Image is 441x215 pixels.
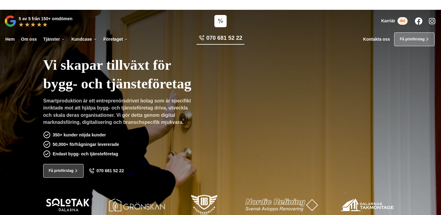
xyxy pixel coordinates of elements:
[102,32,129,46] a: Företaget
[49,168,73,174] span: Få prisförslag
[394,32,435,46] a: Få prisförslag
[400,36,424,42] span: Få prisförslag
[96,168,124,173] span: 070 681 52 22
[4,32,16,46] a: Hem
[53,132,106,138] p: 350+ kunder nöjda kunder
[197,34,244,45] a: 070 681 52 22
[53,141,119,148] p: 50,000+ förfrågningar levererade
[206,34,242,42] span: 070 681 52 22
[19,15,72,22] p: 5 av 5 från 150+ omdömen
[20,32,38,46] a: Om oss
[43,97,198,128] p: Smartproduktion är ett entreprenörsdrivet bolag som är specifikt inriktade mot att hjälpa bygg- o...
[89,168,124,174] a: 070 681 52 22
[381,18,395,24] span: Karriär
[381,17,408,25] a: Karriär 4st
[43,49,245,97] h1: Vi skapar tillväxt för bygg- och tjänsteföretag
[2,2,439,8] p: Vi vann Årets Unga Företagare i Dalarna 2024 –
[43,164,84,178] a: Få prisförslag
[70,32,98,46] a: Kundcase
[363,37,390,42] a: Kontakta oss
[239,2,289,7] a: Läs pressmeddelandet här!
[398,17,408,25] span: 4st
[42,32,66,46] a: Tjänster
[53,150,118,157] p: Endast bygg- och tjänsteföretag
